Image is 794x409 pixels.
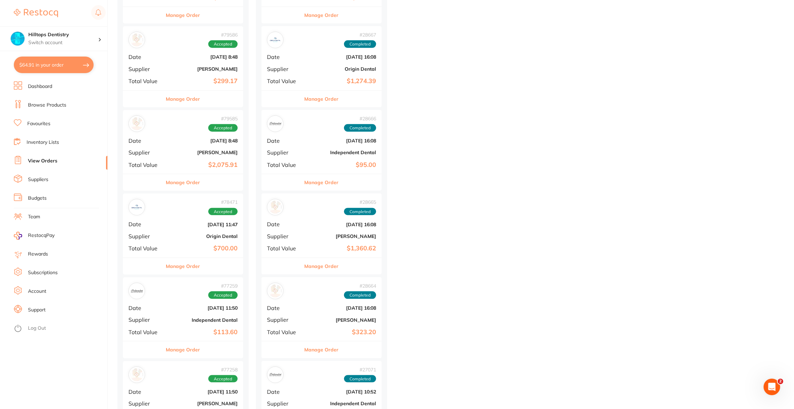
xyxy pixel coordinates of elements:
[208,124,238,132] span: Accepted
[344,199,376,205] span: # 28665
[208,283,238,289] span: # 77259
[307,78,376,85] b: $1,274.39
[307,305,376,311] b: [DATE] 16:08
[208,375,238,383] span: Accepted
[28,176,48,183] a: Suppliers
[307,317,376,323] b: [PERSON_NAME]
[123,277,243,358] div: Independent Dental#77259AcceptedDate[DATE] 11:50SupplierIndependent DentalTotal Value$113.60Manag...
[305,174,339,191] button: Manage Order
[123,110,243,191] div: Henry Schein Halas#79585AcceptedDate[DATE] 8:48Supplier[PERSON_NAME]Total Value$2,075.91Manage Order
[169,233,238,239] b: Origin Dental
[269,117,282,130] img: Independent Dental
[267,221,302,227] span: Date
[166,341,200,358] button: Manage Order
[344,283,376,289] span: # 28664
[169,222,238,227] b: [DATE] 11:47
[14,232,22,240] img: RestocqPay
[27,120,50,127] a: Favourites
[307,245,376,252] b: $1,360.62
[267,233,302,239] span: Supplier
[128,54,163,60] span: Date
[169,161,238,169] b: $2,075.91
[344,375,376,383] span: Completed
[169,305,238,311] b: [DATE] 11:50
[269,285,282,298] img: Adam Dental
[128,66,163,72] span: Supplier
[128,400,163,407] span: Supplier
[128,78,163,84] span: Total Value
[267,400,302,407] span: Supplier
[307,138,376,143] b: [DATE] 16:08
[169,401,238,406] b: [PERSON_NAME]
[307,233,376,239] b: [PERSON_NAME]
[267,138,302,144] span: Date
[307,389,376,395] b: [DATE] 10:52
[169,78,238,85] b: $299.17
[344,208,376,216] span: Completed
[28,158,57,164] a: View Orders
[307,222,376,227] b: [DATE] 16:08
[166,174,200,191] button: Manage Order
[778,379,783,384] span: 2
[267,245,302,251] span: Total Value
[130,285,143,298] img: Independent Dental
[27,139,59,146] a: Inventory Lists
[208,199,238,205] span: # 78471
[344,291,376,299] span: Completed
[208,40,238,48] span: Accepted
[169,138,238,143] b: [DATE] 8:48
[130,117,143,130] img: Henry Schein Halas
[208,291,238,299] span: Accepted
[305,258,339,275] button: Manage Order
[28,307,46,313] a: Support
[305,341,339,358] button: Manage Order
[267,389,302,395] span: Date
[14,323,105,334] button: Log Out
[344,40,376,48] span: Completed
[307,329,376,336] b: $323.20
[344,32,376,38] span: # 28667
[267,66,302,72] span: Supplier
[208,116,238,121] span: # 79585
[267,149,302,156] span: Supplier
[14,232,55,240] a: RestocqPay
[169,66,238,72] b: [PERSON_NAME]
[28,213,40,220] a: Team
[28,251,48,258] a: Rewards
[307,150,376,155] b: Independent Dental
[128,329,163,335] span: Total Value
[128,149,163,156] span: Supplier
[267,329,302,335] span: Total Value
[269,368,282,381] img: Independent Dental
[28,325,46,332] a: Log Out
[128,389,163,395] span: Date
[28,195,47,202] a: Budgets
[14,9,58,17] img: Restocq Logo
[28,232,55,239] span: RestocqPay
[14,5,58,21] a: Restocq Logo
[169,245,238,252] b: $700.00
[307,161,376,169] b: $95.00
[128,138,163,144] span: Date
[169,317,238,323] b: Independent Dental
[344,124,376,132] span: Completed
[130,33,143,47] img: Adam Dental
[269,33,282,47] img: Origin Dental
[208,208,238,216] span: Accepted
[128,233,163,239] span: Supplier
[208,32,238,38] span: # 79586
[307,66,376,72] b: Origin Dental
[208,367,238,372] span: # 77258
[128,245,163,251] span: Total Value
[28,83,52,90] a: Dashboard
[267,162,302,168] span: Total Value
[169,54,238,60] b: [DATE] 8:48
[169,150,238,155] b: [PERSON_NAME]
[28,31,98,38] h4: Hilltops Dentistry
[28,288,46,295] a: Account
[166,258,200,275] button: Manage Order
[11,32,25,46] img: Hilltops Dentistry
[28,39,98,46] p: Switch account
[28,102,66,109] a: Browse Products
[130,201,143,214] img: Origin Dental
